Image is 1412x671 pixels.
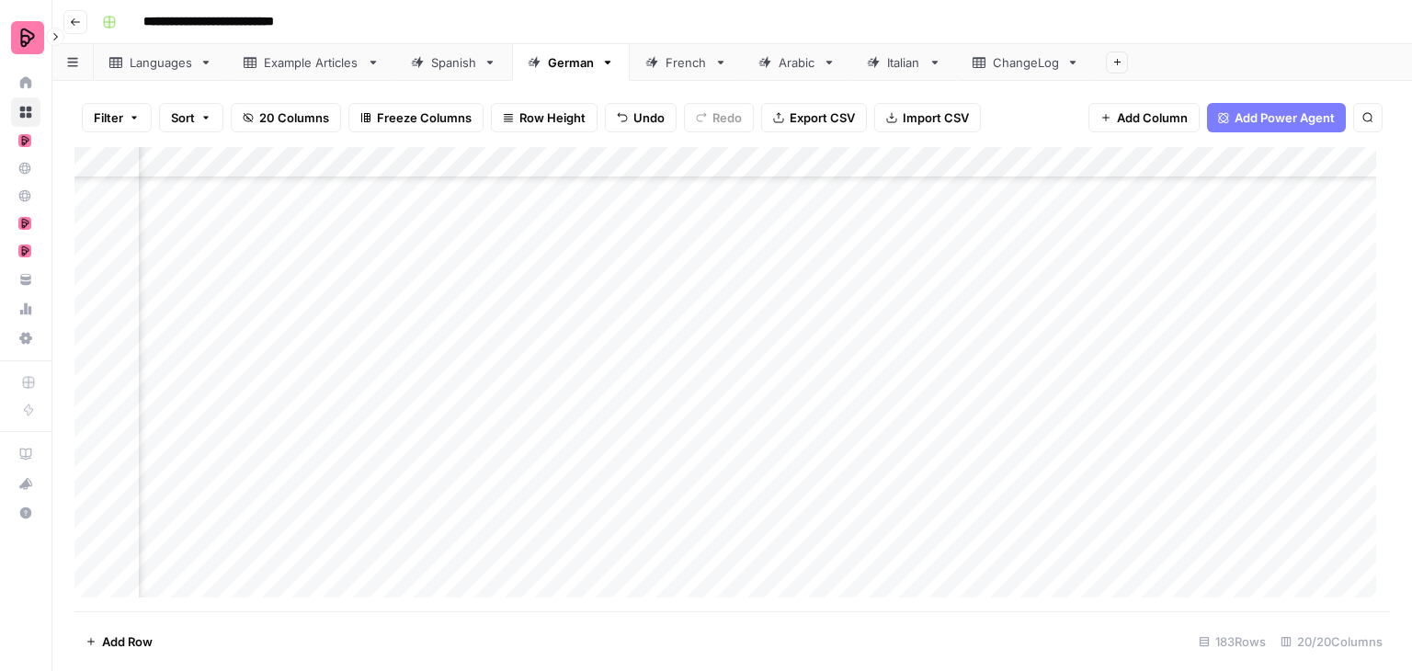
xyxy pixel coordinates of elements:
[82,103,152,132] button: Filter
[684,103,754,132] button: Redo
[11,68,40,97] a: Home
[1191,627,1273,656] div: 183 Rows
[666,53,707,72] div: French
[1207,103,1346,132] button: Add Power Agent
[633,108,665,127] span: Undo
[1235,108,1335,127] span: Add Power Agent
[228,44,395,81] a: Example Articles
[171,108,195,127] span: Sort
[761,103,867,132] button: Export CSV
[231,103,341,132] button: 20 Columns
[519,108,586,127] span: Row Height
[431,53,476,72] div: Spanish
[74,627,164,656] button: Add Row
[395,44,512,81] a: Spanish
[11,324,40,353] a: Settings
[11,439,40,469] a: AirOps Academy
[259,108,329,127] span: 20 Columns
[712,108,742,127] span: Redo
[159,103,223,132] button: Sort
[743,44,851,81] a: Arabic
[491,103,598,132] button: Row Height
[1117,108,1188,127] span: Add Column
[94,108,123,127] span: Filter
[130,53,192,72] div: Languages
[11,15,40,61] button: Workspace: Preply
[94,44,228,81] a: Languages
[903,108,969,127] span: Import CSV
[11,97,40,127] a: Browse
[548,53,594,72] div: German
[12,470,40,497] div: What's new?
[264,53,359,72] div: Example Articles
[630,44,743,81] a: French
[512,44,630,81] a: German
[1088,103,1200,132] button: Add Column
[102,632,153,651] span: Add Row
[11,21,44,54] img: Preply Logo
[851,44,957,81] a: Italian
[605,103,677,132] button: Undo
[18,134,31,147] img: mhz6d65ffplwgtj76gcfkrq5icux
[957,44,1095,81] a: ChangeLog
[11,294,40,324] a: Usage
[377,108,472,127] span: Freeze Columns
[887,53,921,72] div: Italian
[348,103,484,132] button: Freeze Columns
[11,265,40,294] a: Your Data
[11,469,40,498] button: What's new?
[11,498,40,528] button: Help + Support
[790,108,855,127] span: Export CSV
[779,53,815,72] div: Arabic
[993,53,1059,72] div: ChangeLog
[874,103,981,132] button: Import CSV
[18,245,31,257] img: mhz6d65ffplwgtj76gcfkrq5icux
[18,217,31,230] img: mhz6d65ffplwgtj76gcfkrq5icux
[1273,627,1390,656] div: 20/20 Columns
